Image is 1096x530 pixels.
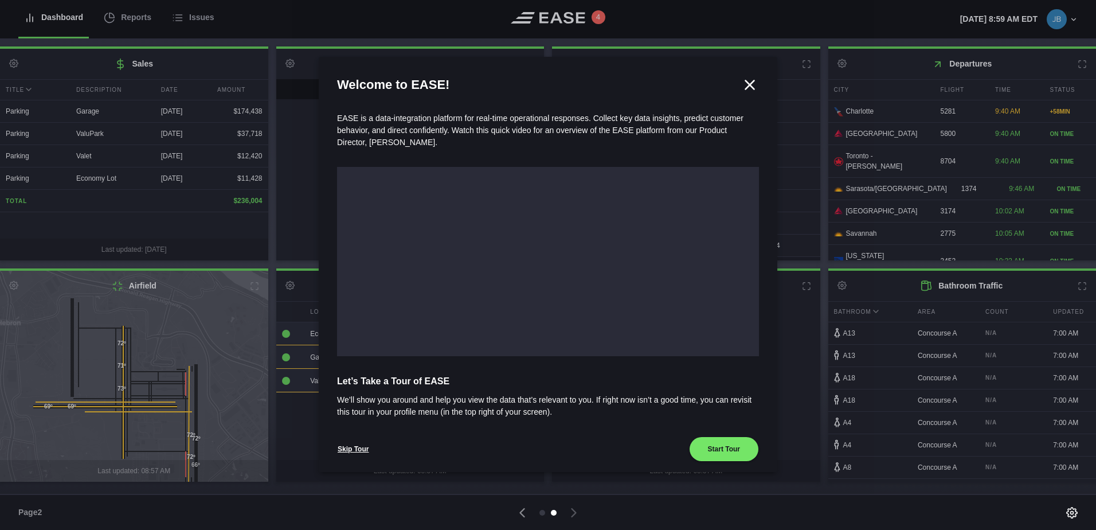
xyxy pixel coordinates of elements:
span: We’ll show you around and help you view the data that’s relevant to you. If right now isn’t a goo... [337,394,759,418]
iframe: onboarding [337,167,759,356]
button: Skip Tour [337,437,369,462]
h2: Welcome to EASE! [337,75,741,94]
span: EASE is a data-integration platform for real-time operational responses. Collect key data insight... [337,114,743,147]
button: Start Tour [689,437,759,462]
span: Page 2 [18,506,47,519]
span: Let’s Take a Tour of EASE [337,375,759,388]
